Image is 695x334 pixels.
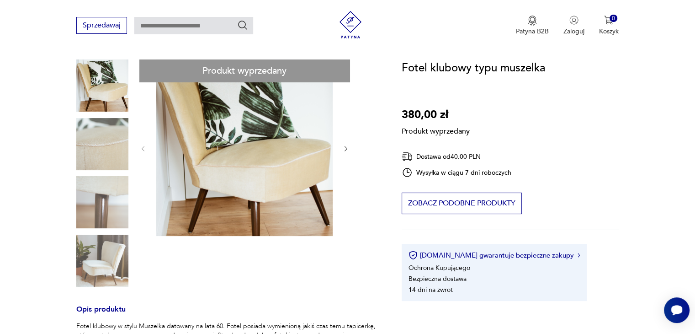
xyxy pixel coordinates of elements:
h1: Fotel klubowy typu muszelka [402,59,545,77]
img: Ikonka użytkownika [569,16,578,25]
li: Bezpieczna dostawa [409,275,467,283]
iframe: Smartsupp widget button [664,297,690,323]
div: Dostawa od 40,00 PLN [402,151,511,162]
button: [DOMAIN_NAME] gwarantuje bezpieczne zakupy [409,251,580,260]
p: Koszyk [599,27,619,36]
h3: Opis produktu [76,307,380,322]
li: 14 dni na zwrot [409,286,453,294]
p: Zaloguj [563,27,584,36]
button: Zaloguj [563,16,584,36]
div: Wysyłka w ciągu 7 dni roboczych [402,167,511,178]
img: Ikona koszyka [604,16,613,25]
button: Patyna B2B [516,16,549,36]
img: Ikona certyfikatu [409,251,418,260]
button: Szukaj [237,20,248,31]
p: 380,00 zł [402,106,470,124]
button: 0Koszyk [599,16,619,36]
li: Ochrona Kupującego [409,264,470,272]
img: Ikona strzałki w prawo [578,253,580,258]
a: Ikona medaluPatyna B2B [516,16,549,36]
img: Ikona medalu [528,16,537,26]
button: Zobacz podobne produkty [402,193,522,214]
p: Patyna B2B [516,27,549,36]
button: Sprzedawaj [76,17,127,34]
div: 0 [610,15,617,22]
img: Patyna - sklep z meblami i dekoracjami vintage [337,11,364,38]
a: Sprzedawaj [76,23,127,29]
img: Ikona dostawy [402,151,413,162]
p: Produkt wyprzedany [402,124,470,136]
